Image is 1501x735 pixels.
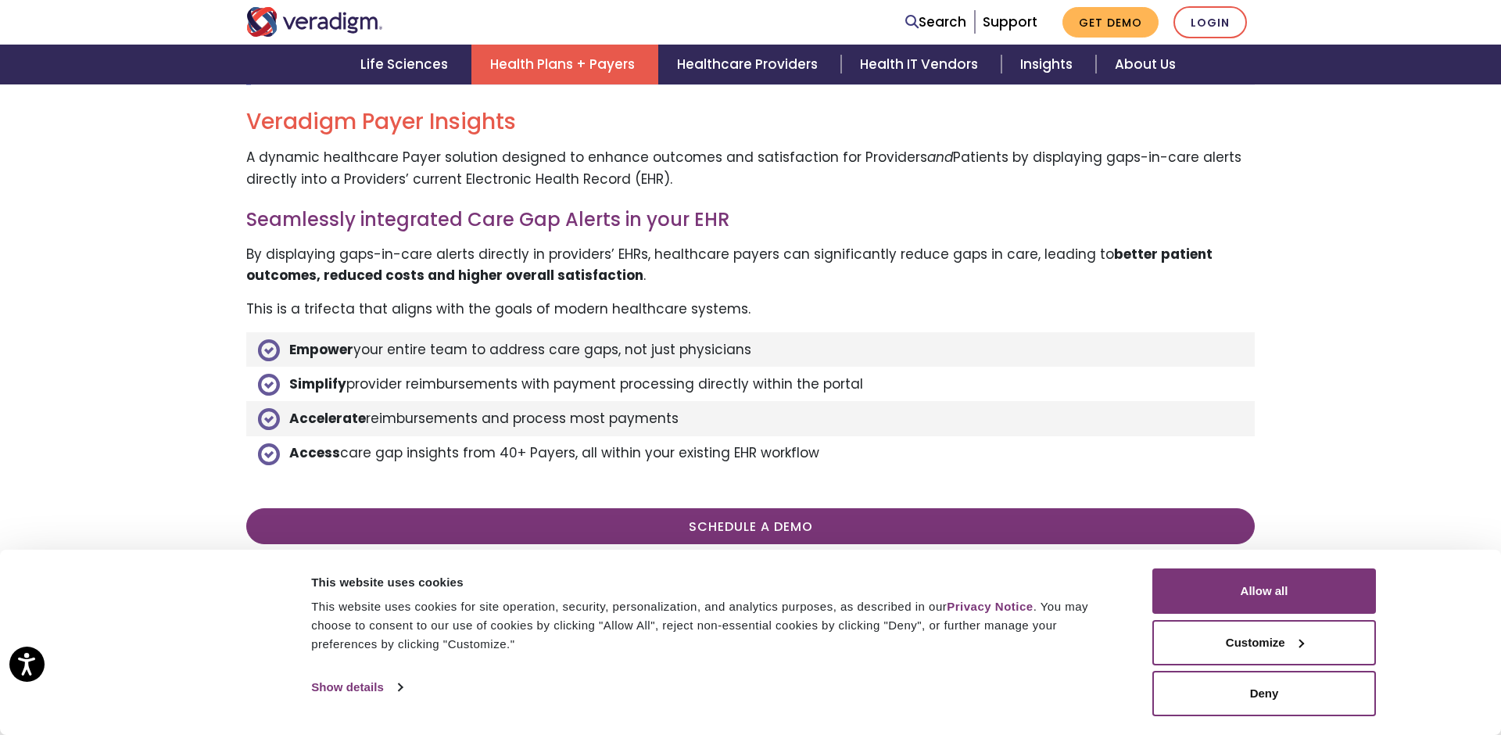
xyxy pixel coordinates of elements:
strong: Accelerate [289,409,366,428]
a: About Us [1096,45,1195,84]
a: Search [905,12,966,33]
div: This website uses cookies for site operation, security, personalization, and analytics purposes, ... [311,597,1117,654]
a: Login [1173,6,1247,38]
button: Deny [1152,671,1376,716]
li: care gap insights from 40+ Payers, all within your existing EHR workflow [246,436,1255,471]
a: Show details [311,676,402,699]
p: A dynamic healthcare Payer solution designed to enhance outcomes and satisfaction for Providers P... [246,147,1255,189]
div: This website uses cookies [311,573,1117,592]
li: your entire team to address care gaps, not just physicians [246,332,1255,367]
strong: Simplify [289,375,346,393]
a: Privacy Notice [947,600,1033,613]
h3: Seamlessly integrated Care Gap Alerts in your EHR [246,209,1255,231]
li: reimbursements and process most payments [246,401,1255,436]
button: Allow all [1152,568,1376,614]
p: This is a trifecta that aligns with the goals of modern healthcare systems. [246,299,1255,320]
strong: Empower [289,340,353,359]
strong: better patient outcomes, reduced costs and higher overall satisfaction [246,245,1213,285]
a: Schedule A Demo [246,508,1255,544]
h2: Veradigm Payer Insights [246,109,1255,135]
a: Insights [1001,45,1096,84]
a: Get Demo [1062,7,1159,38]
strong: Access [289,443,340,462]
li: provider reimbursements with payment processing directly within the portal [246,367,1255,401]
p: By displaying gaps-in-care alerts directly in providers’ EHRs, healthcare payers can significantl... [246,244,1255,286]
a: Health Plans + Payers [471,45,658,84]
button: Customize [1152,620,1376,665]
a: Healthcare Providers [658,45,841,84]
img: Veradigm logo [246,7,383,37]
a: Support [983,13,1037,31]
a: Life Sciences [342,45,471,84]
em: and [927,148,953,167]
a: Health IT Vendors [841,45,1001,84]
